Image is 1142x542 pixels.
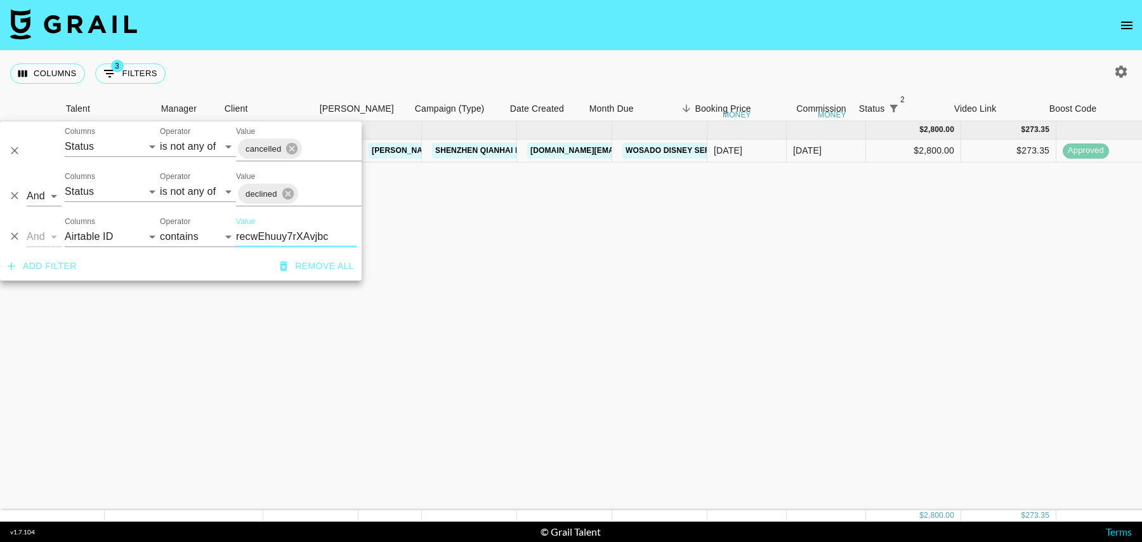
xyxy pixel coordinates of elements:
input: Filter value [236,227,357,247]
div: Campaign (Type) [409,96,504,121]
div: cancelled [238,138,302,159]
a: WOSADO DISNEY SERIES [622,143,726,159]
label: Operator [160,171,190,182]
label: Columns [65,126,95,136]
button: Show filters [884,100,902,117]
button: Show filters [95,63,166,84]
div: Booking Price [695,96,751,121]
div: Client [218,96,313,121]
label: Columns [65,171,95,182]
a: Terms [1106,525,1132,538]
div: Boost Code [1049,96,1097,121]
div: 2 active filters [884,100,902,117]
label: Operator [160,126,190,136]
div: [PERSON_NAME] [320,96,394,121]
div: v 1.7.104 [10,528,35,536]
img: Grail Talent [10,9,137,39]
span: cancelled [238,142,289,156]
span: 2 [896,93,909,106]
div: 273.35 [1025,124,1049,135]
a: [DOMAIN_NAME][EMAIL_ADDRESS][DOMAIN_NAME] [527,143,733,159]
div: Status [853,96,948,121]
div: $2,800.00 [866,140,961,162]
span: declined [238,187,285,201]
div: Talent [60,96,155,121]
div: Date Created [510,96,564,121]
div: Boost Code [1043,96,1138,121]
button: open drawer [1114,13,1139,38]
div: Month Due [589,96,634,121]
div: Talent [66,96,90,121]
div: money [723,111,751,119]
div: Manager [155,96,218,121]
a: Shenzhen Qianhai Magwow Technology [DOMAIN_NAME] [432,143,679,159]
button: Select columns [10,63,85,84]
div: Campaign (Type) [415,96,485,121]
div: Aug '25 [793,144,822,157]
div: $ [919,510,924,521]
button: Remove all [275,254,359,278]
select: Logic operator [27,227,62,247]
div: Status [859,96,885,121]
button: Add filter [3,254,82,278]
div: $273.35 [961,140,1056,162]
div: $ [919,124,924,135]
button: Sort [677,100,695,117]
div: © Grail Talent [541,525,601,538]
button: Delete [5,227,24,246]
button: Delete [5,142,24,161]
div: declined [238,183,298,204]
div: money [818,111,846,119]
div: Month Due [583,96,662,121]
div: Commission [796,96,846,121]
label: Operator [160,216,190,227]
button: Sort [902,100,920,117]
span: approved [1063,145,1109,157]
label: Value [236,216,255,227]
div: Booker [313,96,409,121]
div: Manager [161,96,197,121]
div: Client [225,96,248,121]
select: Logic operator [27,186,62,206]
div: $ [1021,124,1026,135]
button: Delete [5,187,24,206]
label: Value [236,171,255,182]
div: Date Created [504,96,583,121]
div: Video Link [954,96,997,121]
a: [PERSON_NAME][EMAIL_ADDRESS][DOMAIN_NAME] [369,143,575,159]
label: Columns [65,216,95,227]
span: 3 [111,60,124,72]
div: 273.35 [1025,510,1049,521]
div: 15/07/2025 [714,144,742,157]
div: $ [1021,510,1026,521]
div: 2,800.00 [924,124,954,135]
div: 2,800.00 [924,510,954,521]
label: Value [236,126,255,136]
div: Video Link [948,96,1043,121]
